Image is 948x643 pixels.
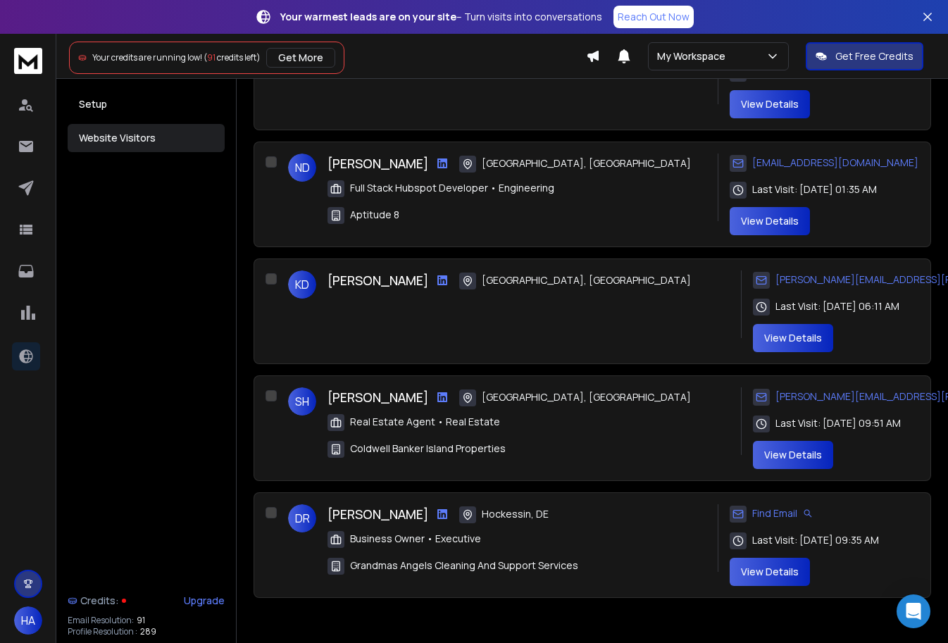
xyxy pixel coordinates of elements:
[752,533,879,547] span: Last Visit: [DATE] 09:35 AM
[328,504,428,524] h3: [PERSON_NAME]
[350,558,578,573] span: Grandmas Angels Cleaning And Support Services
[835,49,913,63] p: Get Free Credits
[68,615,134,626] p: Email Resolution:
[68,90,225,118] button: Setup
[753,324,833,352] button: View Details
[350,532,481,546] span: Business Owner • Executive
[184,594,225,608] div: Upgrade
[482,507,549,521] span: Hockessin, DE
[775,416,901,430] span: Last Visit: [DATE] 09:51 AM
[328,154,428,173] h3: [PERSON_NAME]
[280,10,456,23] strong: Your warmest leads are on your site
[350,442,506,456] span: Coldwell Banker Island Properties
[730,558,810,586] button: View Details
[657,49,731,63] p: My Workspace
[266,48,335,68] button: Get More
[482,273,691,287] span: [GEOGRAPHIC_DATA], [GEOGRAPHIC_DATA]
[140,626,156,637] span: 289
[897,594,930,628] div: Open Intercom Messenger
[753,441,833,469] button: View Details
[68,124,225,152] button: Website Visitors
[68,626,137,637] p: Profile Resolution :
[288,270,316,299] span: KD
[80,594,119,608] span: Credits:
[730,207,810,235] button: View Details
[204,51,261,63] span: ( credits left)
[482,390,691,404] span: [GEOGRAPHIC_DATA], [GEOGRAPHIC_DATA]
[806,42,923,70] button: Get Free Credits
[328,270,428,290] h3: [PERSON_NAME]
[775,299,899,313] span: Last Visit: [DATE] 06:11 AM
[68,587,225,615] a: Credits:Upgrade
[207,51,216,63] span: 91
[14,48,42,74] img: logo
[14,606,42,635] button: HA
[752,156,918,170] span: [EMAIL_ADDRESS][DOMAIN_NAME]
[350,181,554,195] span: Full Stack Hubspot Developer • Engineering
[730,90,810,118] button: View Details
[280,10,602,24] p: – Turn visits into conversations
[730,504,813,523] div: Find Email
[752,182,877,196] span: Last Visit: [DATE] 01:35 AM
[618,10,690,24] p: Reach Out Now
[613,6,694,28] a: Reach Out Now
[92,51,202,63] span: Your credits are running low!
[288,504,316,532] span: DR
[137,615,145,626] span: 91
[288,154,316,182] span: ND
[482,156,691,170] span: [GEOGRAPHIC_DATA], [GEOGRAPHIC_DATA]
[350,208,399,222] span: Aptitude 8
[288,387,316,416] span: SH
[328,387,428,407] h3: [PERSON_NAME]
[350,415,500,429] span: Real Estate Agent • Real Estate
